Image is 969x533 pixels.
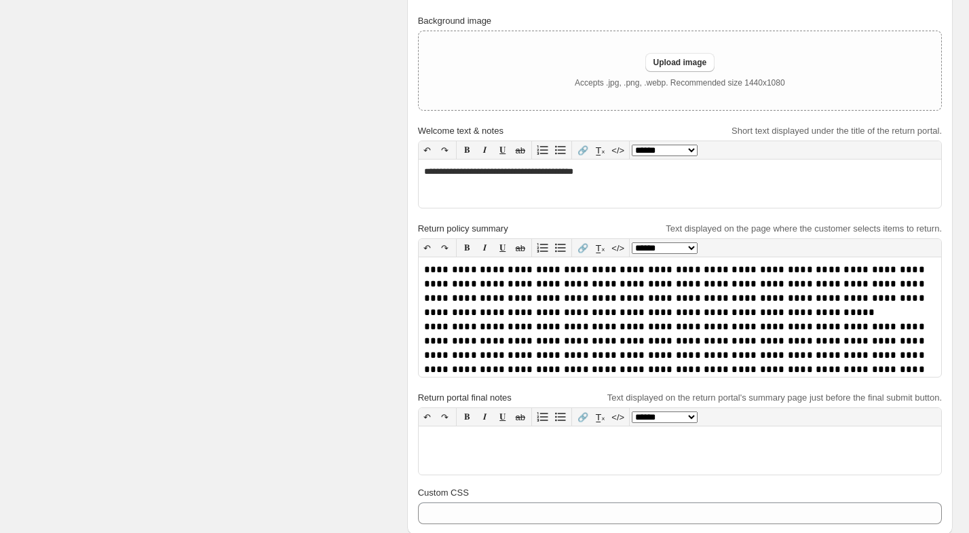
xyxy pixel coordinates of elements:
button: ↷ [436,141,454,159]
button: Numbered list [534,239,552,257]
span: 𝐔 [499,411,506,422]
button: T̲ₓ [592,408,609,426]
button: 🔗 [574,408,592,426]
span: Text displayed on the return portal's summary page just before the final submit button. [607,392,942,403]
button: ab [512,408,529,426]
button: Bullet list [552,408,569,426]
button: ↶ [419,239,436,257]
p: Accepts .jpg, .png, .webp. Recommended size 1440x1080 [575,77,785,88]
button: Upload image [645,53,715,72]
button: 𝐁 [459,239,476,257]
button: Numbered list [534,408,552,426]
button: 🔗 [574,239,592,257]
button: ab [512,239,529,257]
span: Welcome text & notes [418,126,503,136]
button: T̲ₓ [592,239,609,257]
button: 𝐁 [459,141,476,159]
span: Custom CSS [418,488,469,498]
span: 𝐔 [499,242,506,253]
button: Bullet list [552,239,569,257]
button: 𝑰 [476,408,494,426]
button: </> [609,141,627,159]
span: Short text displayed under the title of the return portal. [731,126,942,136]
span: Return portal final notes [418,392,512,403]
button: 𝑰 [476,141,494,159]
button: ↷ [436,239,454,257]
button: Bullet list [552,141,569,159]
span: Return policy summary [418,223,508,234]
span: 𝐔 [499,145,506,155]
button: ↶ [419,141,436,159]
button: 𝐔 [494,239,512,257]
s: ab [515,412,525,422]
button: 𝑰 [476,239,494,257]
button: </> [609,239,627,257]
button: ↷ [436,408,454,426]
button: ab [512,141,529,159]
button: 𝐔 [494,141,512,159]
button: </> [609,408,627,426]
button: 🔗 [574,141,592,159]
span: Background image [418,16,491,26]
button: Numbered list [534,141,552,159]
button: 𝐁 [459,408,476,426]
button: T̲ₓ [592,141,609,159]
button: 𝐔 [494,408,512,426]
span: Text displayed on the page where the customer selects items to return. [666,223,942,234]
s: ab [515,145,525,155]
s: ab [515,243,525,253]
span: Upload image [653,57,707,68]
button: ↶ [419,408,436,426]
